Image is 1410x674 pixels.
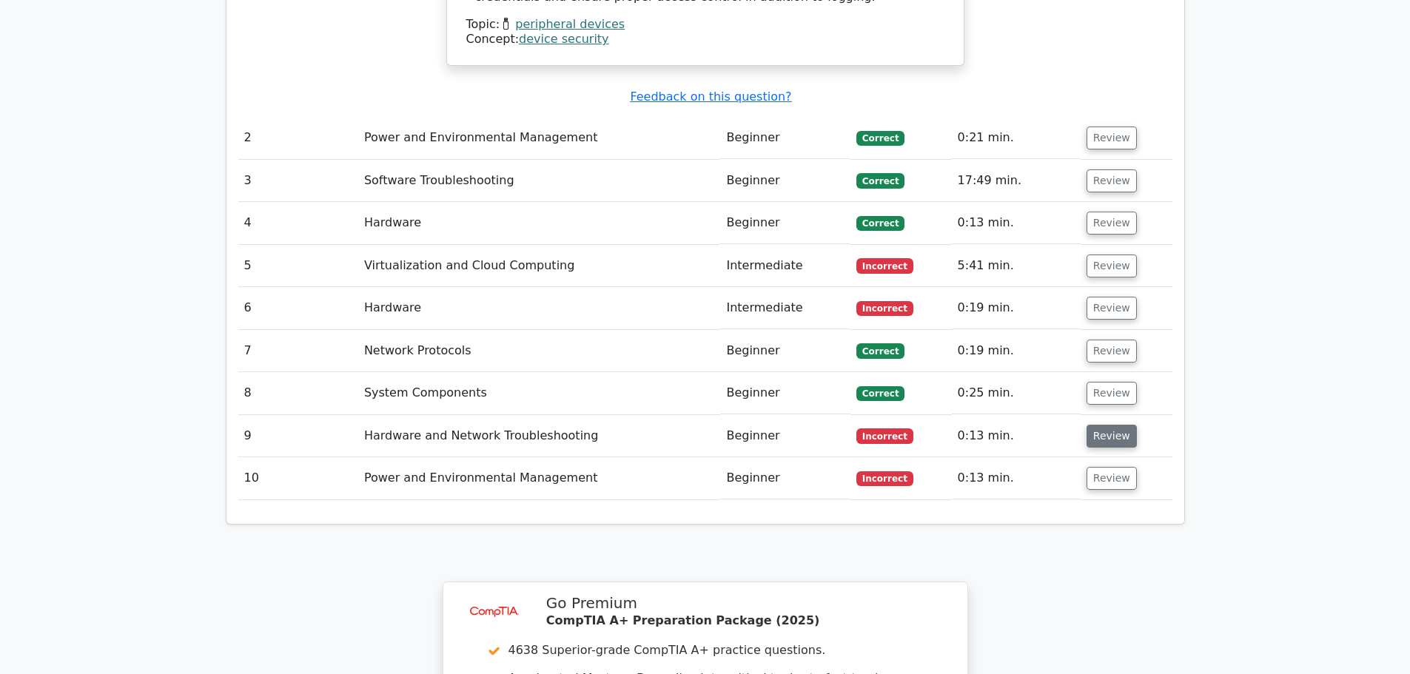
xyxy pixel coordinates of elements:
td: Beginner [720,457,850,499]
td: Power and Environmental Management [358,117,721,159]
td: 3 [238,160,358,202]
td: 9 [238,415,358,457]
td: 7 [238,330,358,372]
td: 0:21 min. [952,117,1081,159]
td: 2 [238,117,358,159]
td: 10 [238,457,358,499]
td: Network Protocols [358,330,721,372]
td: 0:13 min. [952,415,1081,457]
td: 17:49 min. [952,160,1081,202]
button: Review [1087,425,1137,448]
button: Review [1087,169,1137,192]
a: Feedback on this question? [630,90,791,104]
td: Beginner [720,160,850,202]
td: 0:19 min. [952,287,1081,329]
div: Topic: [466,17,944,33]
span: Incorrect [856,471,913,486]
span: Incorrect [856,258,913,273]
td: Beginner [720,330,850,372]
a: device security [519,32,609,46]
td: 0:25 min. [952,372,1081,414]
td: Hardware and Network Troubleshooting [358,415,721,457]
td: 0:13 min. [952,457,1081,499]
td: Beginner [720,202,850,244]
td: Hardware [358,287,721,329]
button: Review [1087,212,1137,235]
td: 8 [238,372,358,414]
td: Hardware [358,202,721,244]
td: System Components [358,372,721,414]
button: Review [1087,382,1137,405]
td: Beginner [720,117,850,159]
td: Software Troubleshooting [358,160,721,202]
span: Correct [856,216,904,231]
button: Review [1087,297,1137,320]
td: Beginner [720,372,850,414]
td: 0:19 min. [952,330,1081,372]
button: Review [1087,255,1137,277]
td: 5 [238,245,358,287]
a: peripheral devices [515,17,625,31]
td: 0:13 min. [952,202,1081,244]
button: Review [1087,467,1137,490]
div: Concept: [466,32,944,47]
button: Review [1087,127,1137,149]
button: Review [1087,340,1137,363]
span: Correct [856,343,904,358]
span: Correct [856,386,904,401]
td: 6 [238,287,358,329]
span: Incorrect [856,301,913,316]
td: Power and Environmental Management [358,457,721,499]
td: Virtualization and Cloud Computing [358,245,721,287]
td: Intermediate [720,287,850,329]
td: Intermediate [720,245,850,287]
td: Beginner [720,415,850,457]
span: Incorrect [856,428,913,443]
span: Correct [856,173,904,188]
td: 4 [238,202,358,244]
td: 5:41 min. [952,245,1081,287]
span: Correct [856,131,904,146]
